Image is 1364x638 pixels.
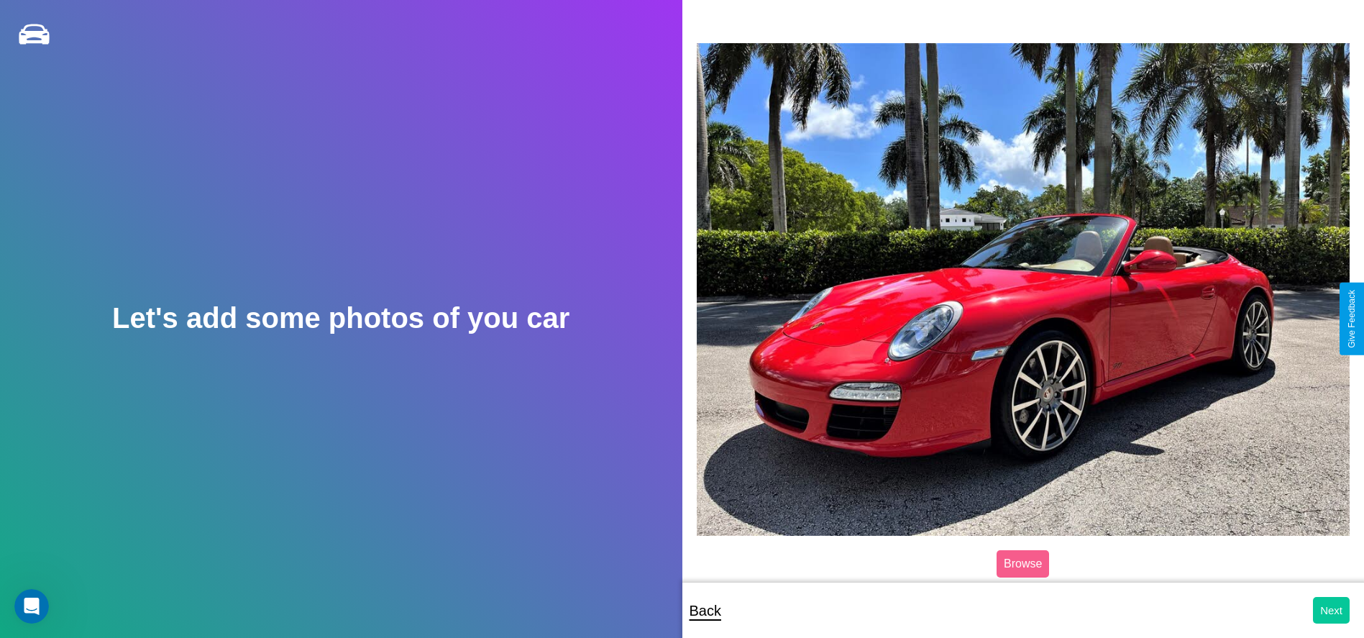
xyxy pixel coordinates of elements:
[1313,597,1350,624] button: Next
[112,302,569,334] h2: Let's add some photos of you car
[14,589,49,624] iframe: Intercom live chat
[697,43,1350,536] img: posted
[1347,290,1357,348] div: Give Feedback
[997,550,1049,578] label: Browse
[690,598,721,624] p: Back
